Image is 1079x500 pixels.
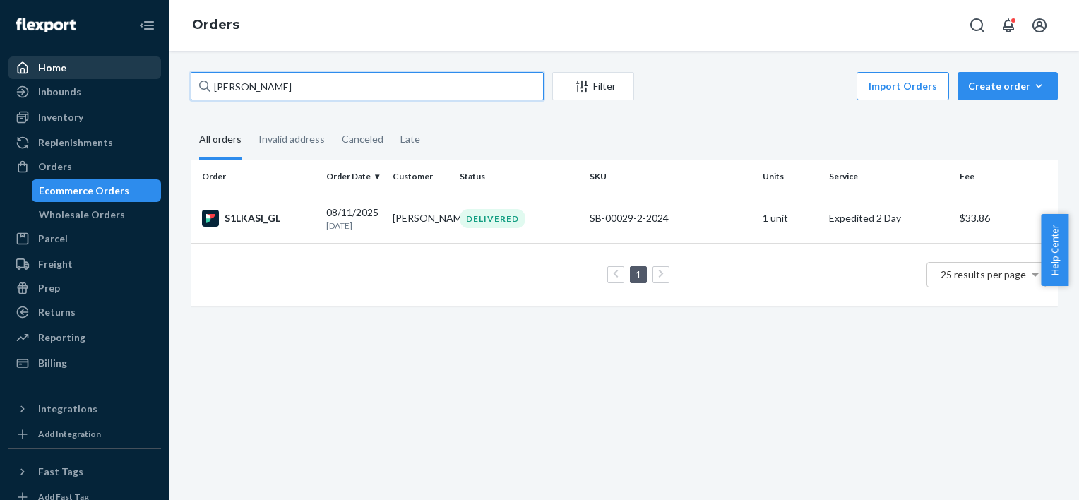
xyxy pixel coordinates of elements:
a: Prep [8,277,161,299]
button: Help Center [1041,214,1068,286]
a: Page 1 is your current page [633,268,644,280]
div: Orders [38,160,72,174]
th: Service [823,160,953,194]
a: Add Integration [8,426,161,443]
div: Wholesale Orders [39,208,125,222]
th: Units [757,160,823,194]
a: Ecommerce Orders [32,179,162,202]
div: Inventory [38,110,83,124]
div: Create order [968,79,1047,93]
button: Filter [552,72,634,100]
a: Inbounds [8,81,161,103]
img: Flexport logo [16,18,76,32]
div: Invalid address [258,121,325,157]
a: Freight [8,253,161,275]
div: Customer [393,170,448,182]
div: Reporting [38,331,85,345]
a: Billing [8,352,161,374]
th: Order [191,160,321,194]
td: $33.86 [954,194,1058,243]
button: Open Search Box [963,11,991,40]
div: Add Integration [38,428,101,440]
td: 1 unit [757,194,823,243]
a: Orders [8,155,161,178]
div: Parcel [38,232,68,246]
div: Late [400,121,420,157]
th: SKU [584,160,758,194]
div: Integrations [38,402,97,416]
a: Parcel [8,227,161,250]
a: Returns [8,301,161,323]
div: Canceled [342,121,383,157]
a: Inventory [8,106,161,129]
div: DELIVERED [460,209,525,228]
button: Create order [958,72,1058,100]
td: [PERSON_NAME] [387,194,453,243]
a: Reporting [8,326,161,349]
button: Integrations [8,398,161,420]
p: Expedited 2 Day [829,211,948,225]
div: Returns [38,305,76,319]
th: Status [454,160,584,194]
button: Open notifications [994,11,1023,40]
div: Filter [553,79,633,93]
div: All orders [199,121,242,160]
a: Orders [192,17,239,32]
div: Inbounds [38,85,81,99]
div: Home [38,61,66,75]
div: SB-00029-2-2024 [590,211,752,225]
button: Close Navigation [133,11,161,40]
p: [DATE] [326,220,381,232]
button: Open account menu [1025,11,1054,40]
div: Freight [38,257,73,271]
div: Fast Tags [38,465,83,479]
button: Import Orders [857,72,949,100]
div: Billing [38,356,67,370]
button: Fast Tags [8,460,161,483]
a: Wholesale Orders [32,203,162,226]
div: Replenishments [38,136,113,150]
a: Replenishments [8,131,161,154]
a: Home [8,56,161,79]
div: Prep [38,281,60,295]
span: 25 results per page [941,268,1026,280]
div: S1LKASI_GL [202,210,315,227]
ol: breadcrumbs [181,5,251,46]
div: Ecommerce Orders [39,184,129,198]
th: Order Date [321,160,387,194]
div: 08/11/2025 [326,206,381,232]
th: Fee [954,160,1058,194]
input: Search orders [191,72,544,100]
